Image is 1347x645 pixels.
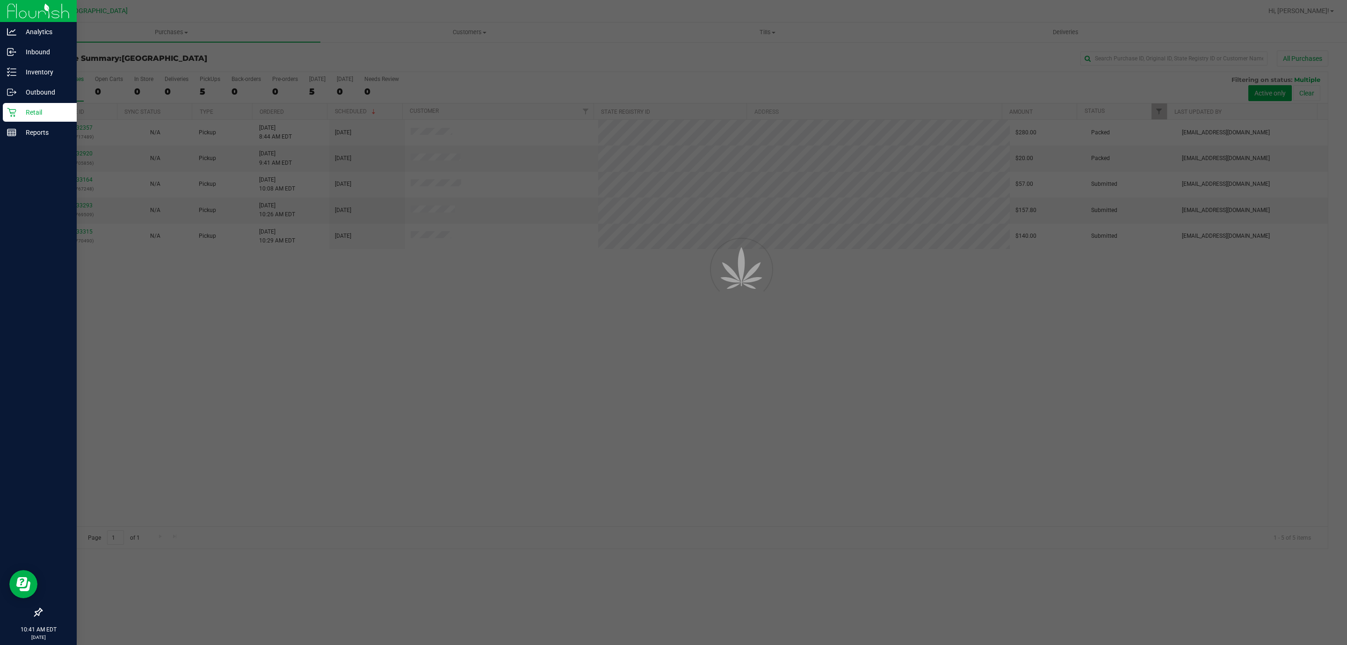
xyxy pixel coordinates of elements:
[9,570,37,598] iframe: Resource center
[7,67,16,77] inline-svg: Inventory
[7,88,16,97] inline-svg: Outbound
[16,26,72,37] p: Analytics
[7,47,16,57] inline-svg: Inbound
[7,108,16,117] inline-svg: Retail
[16,107,72,118] p: Retail
[16,66,72,78] p: Inventory
[7,27,16,37] inline-svg: Analytics
[16,127,72,138] p: Reports
[16,87,72,98] p: Outbound
[7,128,16,137] inline-svg: Reports
[16,46,72,58] p: Inbound
[4,625,72,634] p: 10:41 AM EDT
[4,634,72,641] p: [DATE]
